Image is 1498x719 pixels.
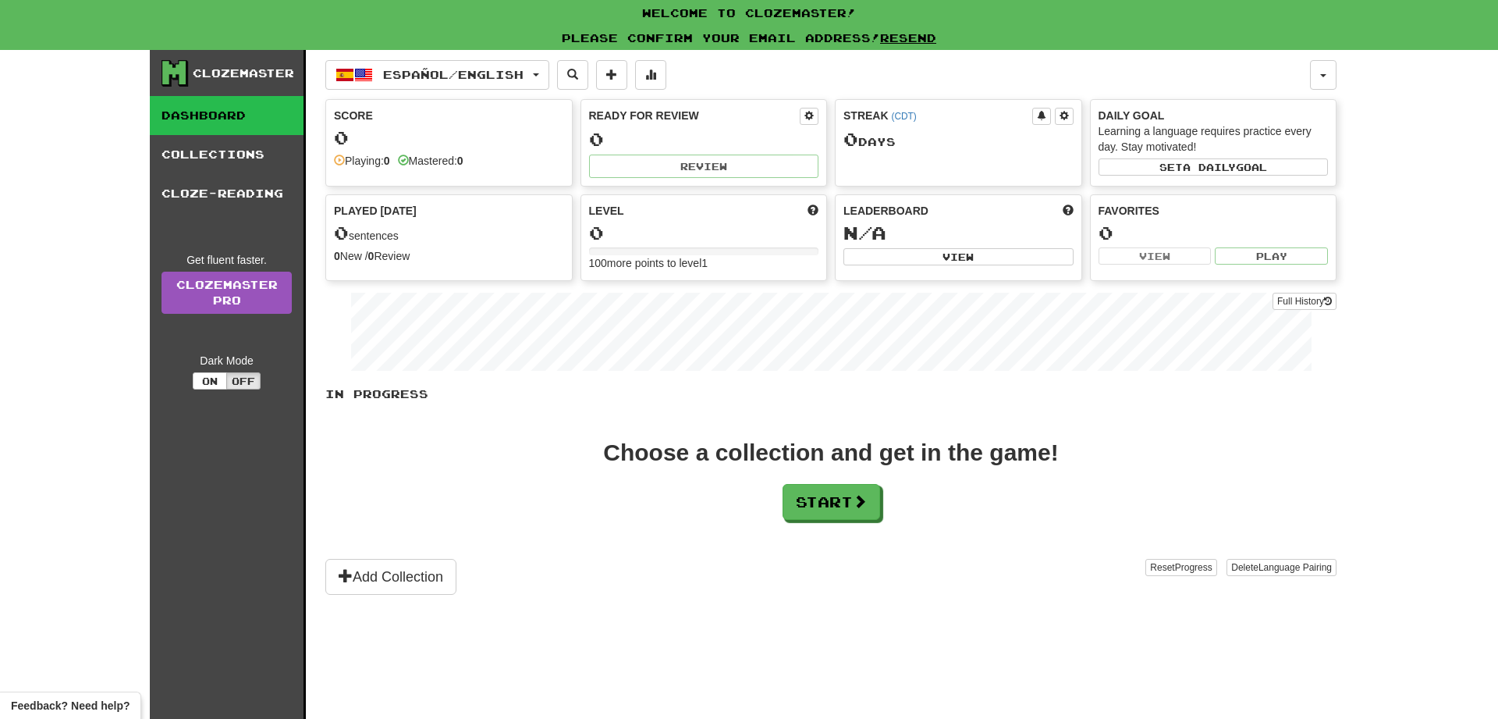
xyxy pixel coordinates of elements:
button: Off [226,372,261,390]
span: N/A [843,222,886,244]
div: Daily Goal [1099,108,1329,123]
div: 0 [334,128,564,148]
strong: 0 [457,155,463,167]
span: Español / English [383,68,524,81]
div: 0 [1099,223,1329,243]
button: View [843,248,1074,265]
span: a daily [1183,162,1236,173]
strong: 0 [368,250,374,262]
div: Streak [843,108,1032,123]
button: View [1099,247,1212,265]
button: Start [783,484,880,520]
div: 0 [589,130,819,149]
div: Day s [843,130,1074,150]
a: (CDT) [891,111,916,122]
button: Play [1215,247,1328,265]
span: Open feedback widget [11,698,130,714]
div: Score [334,108,564,123]
button: ResetProgress [1145,559,1216,576]
div: Favorites [1099,203,1329,219]
div: Learning a language requires practice every day. Stay motivated! [1099,123,1329,155]
div: Ready for Review [589,108,800,123]
div: 0 [589,223,819,243]
button: Add Collection [325,559,456,595]
span: Played [DATE] [334,203,417,219]
p: In Progress [325,386,1336,402]
button: Add sentence to collection [596,60,627,90]
div: Dark Mode [162,353,292,368]
a: Resend [880,31,936,44]
div: sentences [334,223,564,244]
div: Mastered: [398,153,463,169]
button: DeleteLanguage Pairing [1226,559,1336,576]
a: ClozemasterPro [162,272,292,314]
button: Search sentences [557,60,588,90]
div: Choose a collection and get in the game! [603,441,1058,465]
span: Score more points to level up [808,203,818,219]
a: Cloze-Reading [150,174,304,213]
strong: 0 [384,155,390,167]
div: New / Review [334,248,564,264]
button: Full History [1273,293,1336,310]
div: Get fluent faster. [162,252,292,268]
span: Language Pairing [1258,562,1332,573]
span: 0 [334,222,349,244]
button: More stats [635,60,666,90]
button: On [193,372,227,390]
a: Collections [150,135,304,174]
button: Review [589,155,819,178]
button: Seta dailygoal [1099,158,1329,176]
strong: 0 [334,250,340,262]
div: Playing: [334,153,390,169]
span: This week in points, UTC [1063,203,1074,219]
div: Clozemaster [193,66,294,81]
div: 100 more points to level 1 [589,255,819,271]
button: Español/English [325,60,549,90]
span: 0 [843,128,858,150]
span: Leaderboard [843,203,928,219]
span: Progress [1175,562,1212,573]
a: Dashboard [150,96,304,135]
span: Level [589,203,624,219]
